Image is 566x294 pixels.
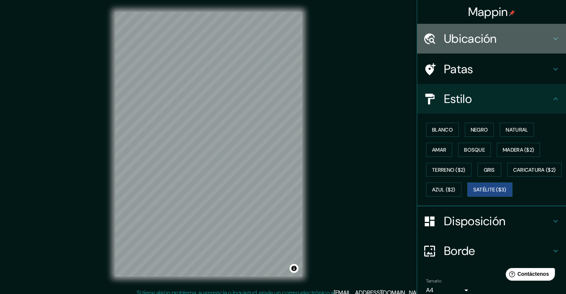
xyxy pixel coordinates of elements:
[426,286,434,294] font: A4
[467,182,512,197] button: Satélite ($3)
[509,10,515,16] img: pin-icon.png
[444,31,497,46] font: Ubicación
[468,4,508,20] font: Mappin
[426,143,452,157] button: Amar
[426,163,471,177] button: Terreno ($2)
[484,167,495,173] font: Gris
[426,278,441,284] font: Tamaño
[290,264,298,273] button: Activar o desactivar atribución
[497,143,540,157] button: Madera ($2)
[417,236,566,266] div: Borde
[417,206,566,236] div: Disposición
[432,167,466,173] font: Terreno ($2)
[417,84,566,114] div: Estilo
[477,163,501,177] button: Gris
[444,243,475,259] font: Borde
[444,61,473,77] font: Patas
[432,146,446,153] font: Amar
[444,91,472,107] font: Estilo
[500,123,534,137] button: Natural
[417,54,566,84] div: Patas
[506,126,528,133] font: Natural
[513,167,556,173] font: Caricatura ($2)
[458,143,491,157] button: Bosque
[507,163,562,177] button: Caricatura ($2)
[500,265,558,286] iframe: Lanzador de widgets de ayuda
[471,126,488,133] font: Negro
[417,24,566,54] div: Ubicación
[444,213,505,229] font: Disposición
[503,146,534,153] font: Madera ($2)
[465,123,494,137] button: Negro
[432,187,455,193] font: Azul ($2)
[432,126,453,133] font: Blanco
[464,146,485,153] font: Bosque
[115,12,302,277] canvas: Mapa
[426,123,459,137] button: Blanco
[473,187,506,193] font: Satélite ($3)
[426,182,461,197] button: Azul ($2)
